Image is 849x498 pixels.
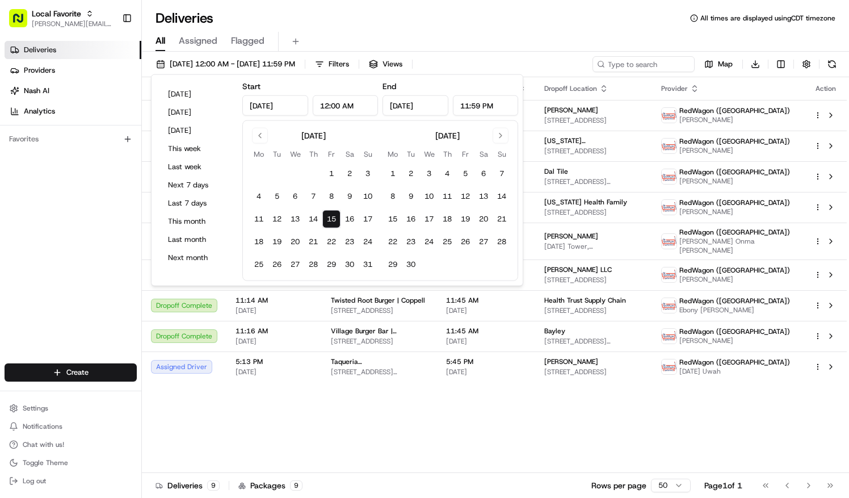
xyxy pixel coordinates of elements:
button: 15 [322,210,341,228]
img: time_to_eat_nevada_logo [662,267,676,282]
img: time_to_eat_nevada_logo [662,108,676,123]
span: [PERSON_NAME] [679,115,790,124]
img: time_to_eat_nevada_logo [662,169,676,184]
button: 17 [420,210,438,228]
button: 27 [286,256,304,274]
span: 11:16 AM [236,327,313,336]
th: Wednesday [420,148,438,160]
button: [DATE] [163,86,231,102]
span: Village Burger Bar | [GEOGRAPHIC_DATA] [331,327,428,336]
span: [STREET_ADDRESS] [544,147,642,156]
span: RedWagon ([GEOGRAPHIC_DATA]) [679,327,790,336]
span: Settings [23,404,48,413]
button: Go to previous month [252,128,268,144]
span: [STREET_ADDRESS][PERSON_NAME] [544,177,642,186]
button: Last month [163,232,231,248]
div: 💻 [96,224,105,233]
span: [US_STATE] Health Family [544,198,627,207]
button: Settings [5,400,137,416]
div: Action [814,84,838,93]
span: [STREET_ADDRESS][PERSON_NAME] [331,367,428,376]
input: Clear [30,73,187,85]
th: Tuesday [402,148,420,160]
span: [PERSON_NAME] [544,106,598,115]
span: [DATE] [236,367,313,376]
button: 8 [322,187,341,206]
div: Start new chat [51,108,186,119]
h1: Deliveries [155,9,213,27]
span: [PERSON_NAME] LLC [544,265,612,274]
button: Last week [163,159,231,175]
div: 9 [207,480,220,491]
span: [DATE] Uwah [679,367,790,376]
button: 16 [402,210,420,228]
img: 1736555255976-a54dd68f-1ca7-489b-9aae-adbdc363a1c4 [23,176,32,185]
a: 💻API Documentation [91,218,187,238]
span: Ebony [PERSON_NAME] [679,306,790,315]
img: 1736555255976-a54dd68f-1ca7-489b-9aae-adbdc363a1c4 [11,108,32,128]
button: 21 [304,233,322,251]
div: [DATE] [301,130,326,141]
span: Views [383,59,402,69]
button: 6 [286,187,304,206]
button: 28 [493,233,511,251]
div: 📗 [11,224,20,233]
img: time_to_eat_nevada_logo [662,139,676,153]
span: Log out [23,476,46,486]
span: [PERSON_NAME] [679,146,790,155]
span: Create [66,367,89,378]
span: Dropoff Location [544,84,597,93]
button: Map [699,56,738,72]
span: [DATE] [446,367,526,376]
span: RedWagon ([GEOGRAPHIC_DATA]) [679,137,790,146]
button: 16 [341,210,359,228]
span: [DATE] [236,306,313,315]
button: Last 7 days [163,195,231,211]
button: 11 [250,210,268,228]
a: Providers [5,61,141,79]
div: Packages [238,480,302,491]
button: 17 [359,210,377,228]
span: All times are displayed using CDT timezone [700,14,835,23]
button: 26 [456,233,474,251]
button: 24 [420,233,438,251]
th: Saturday [341,148,359,160]
button: 4 [250,187,268,206]
div: Favorites [5,130,137,148]
th: Sunday [359,148,377,160]
img: 1732323095091-59ea418b-cfe3-43c8-9ae0-d0d06d6fd42c [24,108,44,128]
span: • [153,175,157,185]
span: [STREET_ADDRESS] [544,116,642,125]
span: [PERSON_NAME] [544,357,598,366]
button: 2 [341,165,359,183]
span: Bayley [544,327,565,336]
img: Dianne Alexi Soriano [11,165,30,183]
th: Monday [384,148,402,160]
button: 31 [359,256,377,274]
button: Log out [5,473,137,489]
input: Date [383,95,448,116]
button: See all [176,145,207,158]
span: RedWagon ([GEOGRAPHIC_DATA]) [679,106,790,115]
span: Dal Tile [544,167,568,176]
button: 4 [438,165,456,183]
button: 25 [250,256,268,274]
a: Nash AI [5,82,141,100]
span: [DATE] [236,337,313,346]
span: Analytics [24,106,55,116]
a: Powered byPylon [80,250,137,259]
span: [PERSON_NAME][EMAIL_ADDRESS][PERSON_NAME][DOMAIN_NAME] [32,19,113,28]
button: 19 [456,210,474,228]
span: [STREET_ADDRESS] [331,306,428,315]
div: [DATE] [435,130,460,141]
span: [DATE] [159,175,182,185]
button: [DATE] [163,123,231,139]
span: Filters [329,59,349,69]
span: Notifications [23,422,62,431]
button: 22 [322,233,341,251]
button: 13 [286,210,304,228]
span: [STREET_ADDRESS] [544,275,642,284]
span: [STREET_ADDRESS] [331,337,428,346]
input: Date [242,95,308,116]
span: All [155,34,165,48]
